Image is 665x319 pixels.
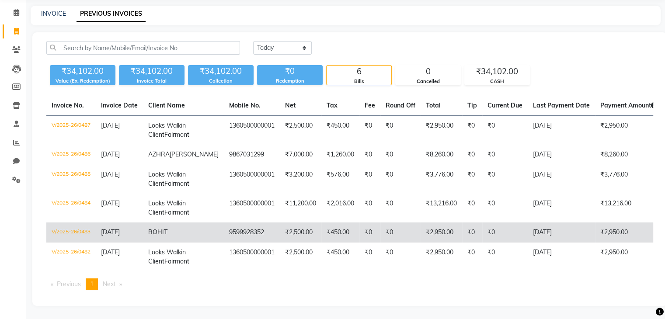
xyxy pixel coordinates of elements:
[595,194,662,222] td: ₹13,216.00
[321,222,359,243] td: ₹450.00
[50,77,115,85] div: Value (Ex. Redemption)
[119,77,185,85] div: Invoice Total
[528,243,595,271] td: [DATE]
[280,145,321,165] td: ₹7,000.00
[380,116,421,145] td: ₹0
[50,65,115,77] div: ₹34,102.00
[101,121,120,129] span: [DATE]
[280,222,321,243] td: ₹2,500.00
[482,116,528,145] td: ₹0
[421,145,462,165] td: ₹8,260.00
[359,243,380,271] td: ₹0
[77,6,146,22] a: PREVIOUS INVOICES
[595,222,662,243] td: ₹2,950.00
[164,257,189,265] span: Fairmont
[487,101,522,109] span: Current Due
[46,243,96,271] td: V/2025-26/0482
[46,145,96,165] td: V/2025-26/0486
[285,101,296,109] span: Net
[224,116,280,145] td: 1360500000001
[380,243,421,271] td: ₹0
[380,145,421,165] td: ₹0
[148,228,167,236] span: ROHIT
[224,145,280,165] td: 9867031299
[257,77,323,85] div: Redemption
[359,194,380,222] td: ₹0
[595,243,662,271] td: ₹2,950.00
[359,222,380,243] td: ₹0
[421,194,462,222] td: ₹13,216.00
[119,65,185,77] div: ₹34,102.00
[465,78,529,85] div: CASH
[482,243,528,271] td: ₹0
[327,78,391,85] div: Bills
[386,101,415,109] span: Round Off
[101,228,120,236] span: [DATE]
[101,199,120,207] span: [DATE]
[164,208,189,216] span: Fairmont
[280,194,321,222] td: ₹11,200.00
[595,145,662,165] td: ₹8,260.00
[465,66,529,78] div: ₹34,102.00
[148,121,186,139] span: Looks Walkin Client
[46,278,653,290] nav: Pagination
[170,150,219,158] span: [PERSON_NAME]
[421,165,462,194] td: ₹3,776.00
[46,41,240,55] input: Search by Name/Mobile/Email/Invoice No
[421,116,462,145] td: ₹2,950.00
[148,170,186,187] span: Looks Walkin Client
[482,145,528,165] td: ₹0
[46,116,96,145] td: V/2025-26/0487
[462,165,482,194] td: ₹0
[380,165,421,194] td: ₹0
[482,165,528,194] td: ₹0
[321,165,359,194] td: ₹576.00
[462,243,482,271] td: ₹0
[101,150,120,158] span: [DATE]
[396,78,460,85] div: Cancelled
[528,194,595,222] td: [DATE]
[426,101,441,109] span: Total
[359,145,380,165] td: ₹0
[528,222,595,243] td: [DATE]
[46,194,96,222] td: V/2025-26/0484
[46,165,96,194] td: V/2025-26/0485
[528,165,595,194] td: [DATE]
[421,222,462,243] td: ₹2,950.00
[224,194,280,222] td: 1360500000001
[365,101,375,109] span: Fee
[148,248,186,265] span: Looks Walkin Client
[148,101,185,109] span: Client Name
[101,170,120,178] span: [DATE]
[467,101,477,109] span: Tip
[380,194,421,222] td: ₹0
[224,165,280,194] td: 1360500000001
[321,194,359,222] td: ₹2,016.00
[327,101,338,109] span: Tax
[462,222,482,243] td: ₹0
[148,150,170,158] span: AZHRA
[327,66,391,78] div: 6
[90,280,94,288] span: 1
[321,243,359,271] td: ₹450.00
[359,116,380,145] td: ₹0
[359,165,380,194] td: ₹0
[482,222,528,243] td: ₹0
[280,116,321,145] td: ₹2,500.00
[321,116,359,145] td: ₹450.00
[101,248,120,256] span: [DATE]
[229,101,261,109] span: Mobile No.
[595,116,662,145] td: ₹2,950.00
[224,243,280,271] td: 1360500000001
[595,165,662,194] td: ₹3,776.00
[528,116,595,145] td: [DATE]
[103,280,116,288] span: Next
[188,77,254,85] div: Collection
[52,101,84,109] span: Invoice No.
[148,199,186,216] span: Looks Walkin Client
[188,65,254,77] div: ₹34,102.00
[57,280,81,288] span: Previous
[164,180,189,187] span: Fairmont
[600,101,657,109] span: Payment Amount
[396,66,460,78] div: 0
